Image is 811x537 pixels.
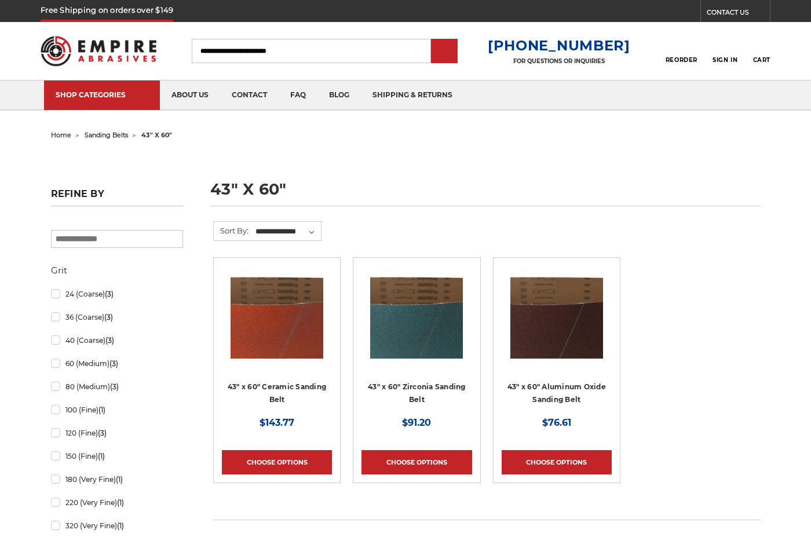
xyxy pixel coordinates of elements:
[402,417,431,428] span: $91.20
[44,81,160,110] a: SHOP CATEGORIES
[260,417,294,428] span: $143.77
[510,266,603,359] img: 43" x 60" Aluminum Oxide Sanding Belt
[317,81,361,110] a: blog
[117,521,124,530] span: (1)
[488,37,630,54] a: [PHONE_NUMBER]
[361,450,472,474] a: Choose Options
[51,330,183,350] a: 40 (Coarse)(3)
[666,38,697,63] a: Reorder
[231,266,323,359] img: 43" x 60" Ceramic Sanding Belt
[51,492,183,513] a: 220 (Very Fine)(1)
[222,450,332,474] a: Choose Options
[105,290,114,298] span: (3)
[254,223,321,240] select: Sort By:
[368,382,466,404] a: 43" x 60" Zirconia Sanding Belt
[753,38,770,64] a: Cart
[98,452,105,461] span: (1)
[51,516,183,536] a: 320 (Very Fine)(1)
[51,469,183,489] a: 180 (Very Fine)(1)
[361,81,464,110] a: shipping & returns
[502,266,612,376] a: 43" x 60" Aluminum Oxide Sanding Belt
[713,56,737,64] span: Sign In
[51,377,183,397] a: 80 (Medium)(3)
[51,353,183,374] a: 60 (Medium)(3)
[228,382,326,404] a: 43" x 60" Ceramic Sanding Belt
[109,359,118,368] span: (3)
[433,40,456,63] input: Submit
[370,266,463,359] img: 43" x 60" Zirconia Sanding Belt
[707,6,770,22] a: CONTACT US
[222,266,332,376] a: 43" x 60" Ceramic Sanding Belt
[110,382,119,391] span: (3)
[85,131,128,139] a: sanding belts
[210,181,760,206] h1: 43" x 60"
[117,498,124,507] span: (1)
[542,417,571,428] span: $76.61
[41,28,156,74] img: Empire Abrasives
[141,131,172,139] span: 43" x 60"
[51,188,183,206] h5: Refine by
[666,56,697,64] span: Reorder
[753,56,770,64] span: Cart
[160,81,220,110] a: about us
[51,264,183,277] h5: Grit
[98,429,107,437] span: (3)
[214,222,249,239] label: Sort By:
[51,400,183,420] a: 100 (Fine)(1)
[279,81,317,110] a: faq
[488,57,630,65] p: FOR QUESTIONS OR INQUIRIES
[105,336,114,345] span: (3)
[502,450,612,474] a: Choose Options
[51,131,71,139] a: home
[220,81,279,110] a: contact
[51,307,183,327] a: 36 (Coarse)(3)
[361,266,472,376] a: 43" x 60" Zirconia Sanding Belt
[98,406,105,414] span: (1)
[116,475,123,484] span: (1)
[56,90,148,99] div: SHOP CATEGORIES
[507,382,606,404] a: 43" x 60" Aluminum Oxide Sanding Belt
[51,446,183,466] a: 150 (Fine)(1)
[51,423,183,443] a: 120 (Fine)(3)
[104,313,113,322] span: (3)
[51,284,183,304] a: 24 (Coarse)(3)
